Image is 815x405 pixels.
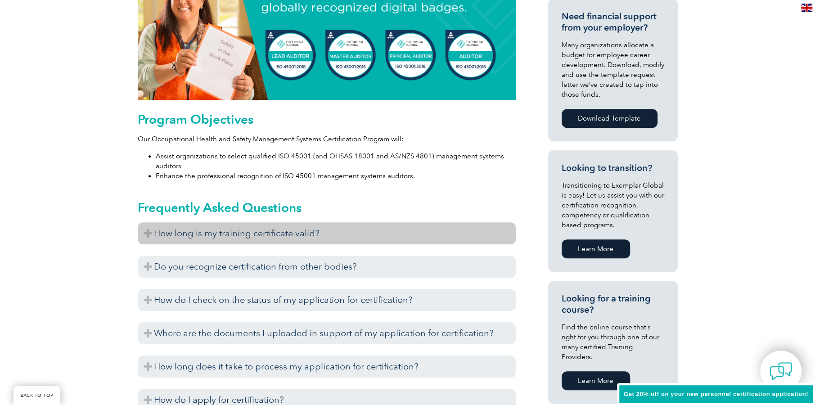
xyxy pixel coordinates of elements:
a: BACK TO TOP [14,386,60,405]
p: Our Occupational Health and Safety Management Systems Certification Program will: [138,134,516,144]
h3: Do you recognize certification from other bodies? [138,256,516,278]
span: Get 20% off on your new personnel certification application! [624,391,808,397]
a: Learn More [562,239,630,258]
li: Enhance the professional recognition of ISO 45001 management systems auditors. [156,171,516,181]
img: contact-chat.png [770,360,792,382]
a: Learn More [562,371,630,390]
img: en [801,4,812,12]
p: Find the online course that’s right for you through one of our many certified Training Providers. [562,322,664,362]
h2: Frequently Asked Questions [138,200,516,215]
p: Many organizations allocate a budget for employee career development. Download, modify and use th... [562,40,664,99]
a: Download Template [562,109,657,128]
h3: Looking to transition? [562,162,664,174]
h3: Where are the documents I uploaded in support of my application for certification? [138,322,516,344]
h2: Program Objectives [138,112,516,126]
h3: How long is my training certificate valid? [138,222,516,244]
h3: Need financial support from your employer? [562,11,664,33]
p: Transitioning to Exemplar Global is easy! Let us assist you with our certification recognition, c... [562,180,664,230]
li: Assist organizations to select qualified ISO 45001 (and OHSAS 18001 and AS/NZS 4801) management s... [156,151,516,171]
h3: How do I check on the status of my application for certification? [138,289,516,311]
h3: Looking for a training course? [562,293,664,315]
h3: How long does it take to process my application for certification? [138,355,516,378]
